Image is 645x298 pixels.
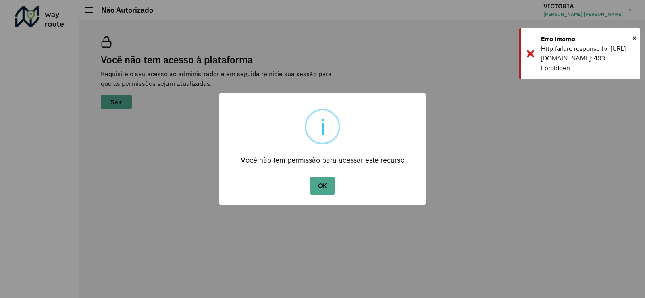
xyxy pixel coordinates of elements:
[633,32,637,44] button: Close
[633,32,637,44] span: ×
[219,148,426,167] div: Você não tem permissão para acessar este recurso
[310,177,334,195] button: OK
[320,110,325,143] div: i
[541,44,634,73] div: Http failure response for [URL][DOMAIN_NAME]: 403 Forbidden
[541,34,634,44] div: Erro interno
